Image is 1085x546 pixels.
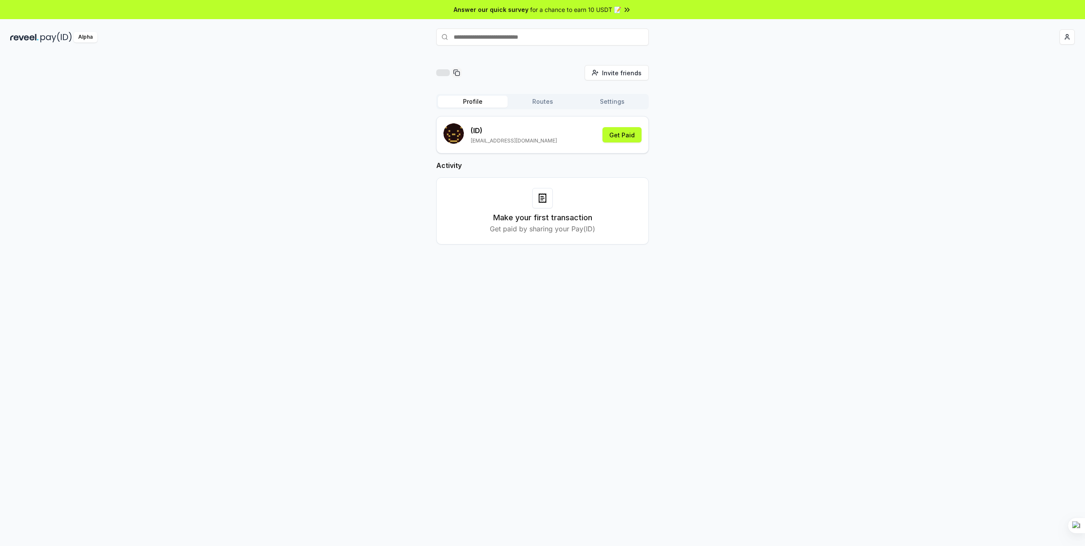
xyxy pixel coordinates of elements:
[454,5,528,14] span: Answer our quick survey
[602,68,642,77] span: Invite friends
[10,32,39,43] img: reveel_dark
[490,224,595,234] p: Get paid by sharing your Pay(ID)
[508,96,577,108] button: Routes
[438,96,508,108] button: Profile
[602,127,642,142] button: Get Paid
[74,32,97,43] div: Alpha
[40,32,72,43] img: pay_id
[436,160,649,171] h2: Activity
[493,212,592,224] h3: Make your first transaction
[530,5,621,14] span: for a chance to earn 10 USDT 📝
[585,65,649,80] button: Invite friends
[471,125,557,136] p: (ID)
[577,96,647,108] button: Settings
[471,137,557,144] p: [EMAIL_ADDRESS][DOMAIN_NAME]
